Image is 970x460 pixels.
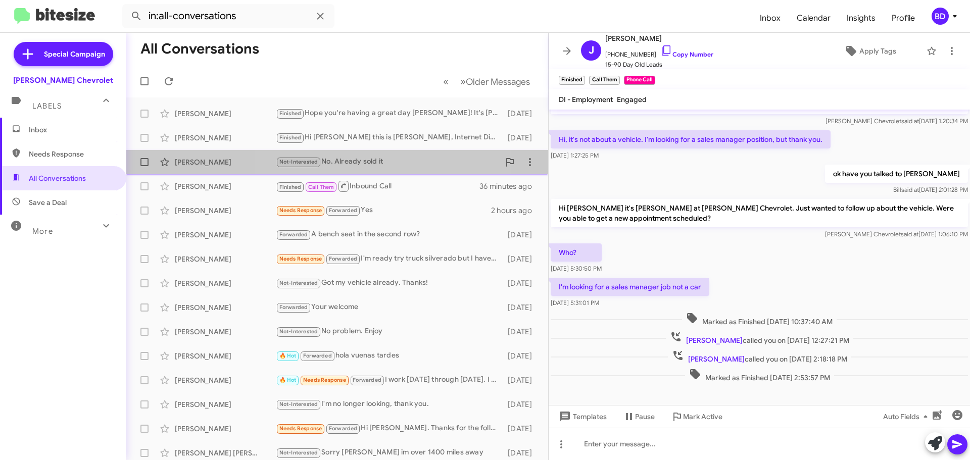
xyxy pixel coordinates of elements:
[122,4,334,28] input: Search
[175,109,276,119] div: [PERSON_NAME]
[503,375,540,385] div: [DATE]
[301,351,334,361] span: Forwarded
[589,76,619,85] small: Call Them
[175,424,276,434] div: [PERSON_NAME]
[175,181,276,191] div: [PERSON_NAME]
[140,41,259,57] h1: All Conversations
[175,302,276,313] div: [PERSON_NAME]
[551,199,968,227] p: Hi [PERSON_NAME] it's [PERSON_NAME] at [PERSON_NAME] Chevrolet. Just wanted to follow up about th...
[549,407,615,426] button: Templates
[276,229,503,240] div: A bench seat in the second row?
[29,197,67,208] span: Save a Deal
[175,399,276,410] div: [PERSON_NAME]
[175,206,276,216] div: [PERSON_NAME]
[826,117,968,125] span: [PERSON_NAME] Chevrolet [DATE] 1:20:34 PM
[559,95,613,104] span: DI - Employment
[276,277,503,289] div: Got my vehicle already. Thanks!
[668,349,851,364] span: called you on [DATE] 2:18:18 PM
[901,117,919,125] span: said at
[491,206,540,216] div: 2 hours ago
[884,4,923,33] span: Profile
[503,399,540,410] div: [DATE]
[279,401,318,407] span: Not-Interested
[503,302,540,313] div: [DATE]
[175,327,276,337] div: [PERSON_NAME]
[615,407,663,426] button: Pause
[276,205,491,216] div: Yes
[660,50,713,58] a: Copy Number
[175,278,276,288] div: [PERSON_NAME]
[551,243,602,262] p: Who?
[503,254,540,264] div: [DATE]
[825,165,968,183] p: ok have you talked to [PERSON_NAME]
[557,407,607,426] span: Templates
[279,110,302,117] span: Finished
[503,109,540,119] div: [DATE]
[438,71,536,92] nav: Page navigation example
[276,180,479,192] div: Inbound Call
[605,60,713,70] span: 15-90 Day Old Leads
[277,303,310,313] span: Forwarded
[503,133,540,143] div: [DATE]
[32,227,53,236] span: More
[175,230,276,240] div: [PERSON_NAME]
[551,278,709,296] p: I'm looking for a sales manager job not a car
[175,375,276,385] div: [PERSON_NAME]
[460,75,466,88] span: »
[279,184,302,190] span: Finished
[276,447,503,458] div: Sorry [PERSON_NAME] im over 1400 miles away
[683,407,722,426] span: Mark Active
[682,312,837,327] span: Marked as Finished [DATE] 10:37:40 AM
[276,326,503,337] div: No problem. Enjoy
[279,134,302,141] span: Finished
[454,71,536,92] button: Next
[276,132,503,143] div: Hi [PERSON_NAME] this is [PERSON_NAME], Internet Director at [PERSON_NAME] Chevrolet. Just wanted...
[437,71,455,92] button: Previous
[276,301,503,313] div: Your welcome
[277,230,310,240] span: Forwarded
[29,125,115,135] span: Inbox
[466,76,530,87] span: Older Messages
[326,254,360,264] span: Forwarded
[503,327,540,337] div: [DATE]
[635,407,655,426] span: Pause
[818,42,922,60] button: Apply Tags
[901,230,918,238] span: said at
[29,149,115,159] span: Needs Response
[279,449,318,456] span: Not-Interested
[308,184,334,190] span: Call Them
[688,354,745,364] span: [PERSON_NAME]
[175,351,276,361] div: [PERSON_NAME]
[279,207,322,214] span: Needs Response
[32,101,62,111] span: Labels
[875,407,940,426] button: Auto Fields
[551,130,831,148] p: Hi, it's not about a vehicle. I'm looking for a sales manager position, but thank you.
[901,186,919,193] span: said at
[279,328,318,335] span: Not-Interested
[279,280,318,286] span: Not-Interested
[551,299,599,306] span: [DATE] 5:31:01 PM
[503,351,540,361] div: [DATE]
[551,151,599,159] span: [DATE] 1:27:25 PM
[276,374,503,386] div: I work [DATE] through [DATE]. I only have weekends off.
[559,76,585,85] small: Finished
[326,424,360,434] span: Forwarded
[605,32,713,44] span: [PERSON_NAME]
[893,186,968,193] span: Bill [DATE] 2:01:28 PM
[503,448,540,458] div: [DATE]
[589,42,594,59] span: J
[351,376,384,385] span: Forwarded
[839,4,884,33] a: Insights
[276,350,503,362] div: hola vuenas tardes
[932,8,949,25] div: BD
[752,4,789,33] a: Inbox
[503,424,540,434] div: [DATE]
[443,75,449,88] span: «
[279,159,318,165] span: Not-Interested
[44,49,105,59] span: Special Campaign
[479,181,540,191] div: 36 minutes ago
[503,230,540,240] div: [DATE]
[14,42,113,66] a: Special Campaign
[279,425,322,432] span: Needs Response
[276,398,503,410] div: I'm no longer looking, thank you.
